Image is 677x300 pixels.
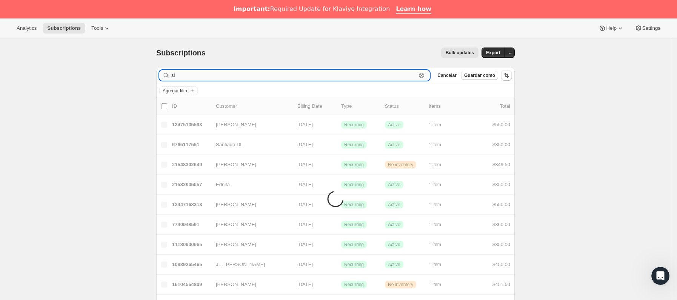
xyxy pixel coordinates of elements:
[234,5,390,13] div: Required Update for Klaviyo Integration
[642,25,660,31] span: Settings
[461,71,498,80] button: Guardar como
[464,72,495,78] span: Guardar como
[234,5,270,12] b: Important:
[434,71,460,80] button: Cancelar
[156,49,206,57] span: Subscriptions
[47,25,81,31] span: Subscriptions
[418,72,425,79] button: Borrar
[159,86,198,95] button: Agregar filtro
[486,50,500,56] span: Export
[446,50,474,56] span: Bulk updates
[87,23,115,34] button: Tools
[163,88,189,94] span: Agregar filtro
[12,23,41,34] button: Analytics
[606,25,616,31] span: Help
[91,25,103,31] span: Tools
[482,47,505,58] button: Export
[594,23,628,34] button: Help
[43,23,85,34] button: Subscriptions
[441,47,479,58] button: Bulk updates
[396,5,431,14] a: Learn how
[437,72,457,78] span: Cancelar
[17,25,37,31] span: Analytics
[501,70,512,81] button: Ordenar los resultados
[630,23,665,34] button: Settings
[171,70,416,81] input: Filter subscribers
[651,267,669,285] iframe: Intercom live chat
